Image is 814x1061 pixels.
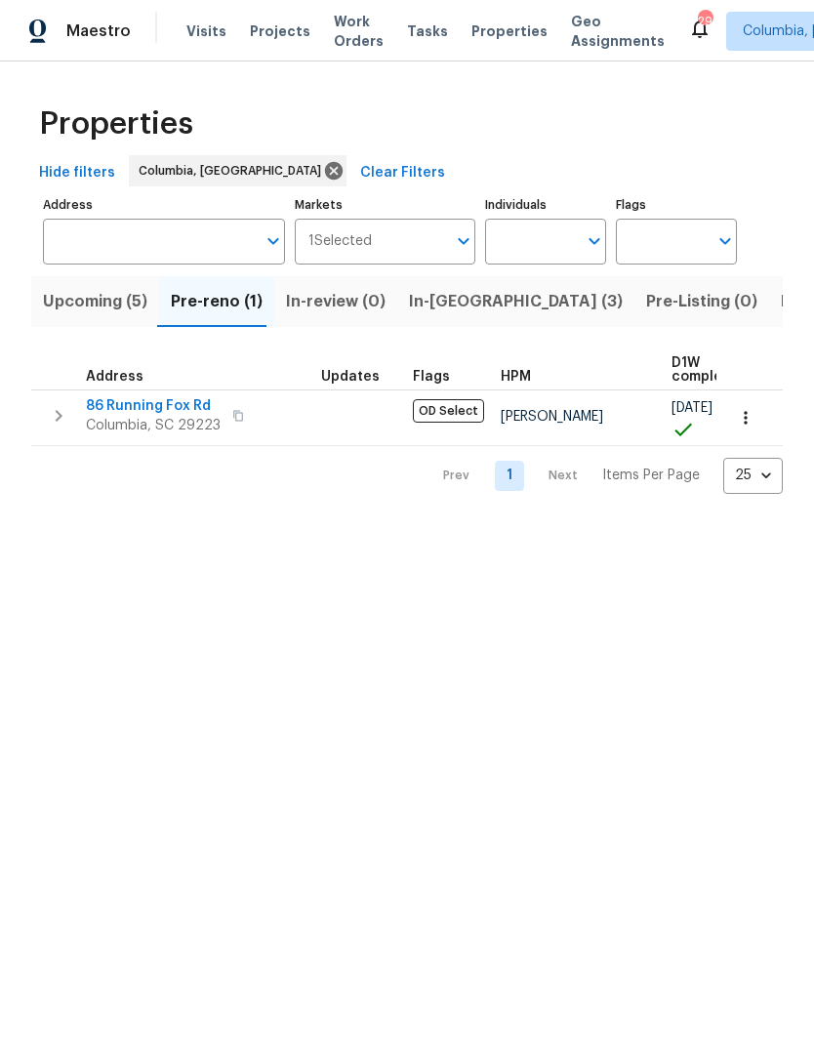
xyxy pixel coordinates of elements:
span: Upcoming (5) [43,288,147,315]
label: Markets [295,199,476,211]
button: Open [450,227,477,255]
span: Visits [186,21,226,41]
span: Properties [39,114,193,134]
button: Open [712,227,739,255]
span: Properties [471,21,548,41]
span: Columbia, SC 29223 [86,416,221,435]
button: Open [260,227,287,255]
span: Hide filters [39,161,115,185]
span: HPM [501,370,531,384]
label: Address [43,199,285,211]
span: Updates [321,370,380,384]
span: 1 Selected [308,233,372,250]
span: OD Select [413,399,484,423]
span: Tasks [407,24,448,38]
span: Pre-Listing (0) [646,288,757,315]
div: Columbia, [GEOGRAPHIC_DATA] [129,155,346,186]
button: Clear Filters [352,155,453,191]
span: Projects [250,21,310,41]
span: Geo Assignments [571,12,665,51]
span: In-[GEOGRAPHIC_DATA] (3) [409,288,623,315]
span: Maestro [66,21,131,41]
span: Pre-reno (1) [171,288,263,315]
label: Flags [616,199,737,211]
nav: Pagination Navigation [425,458,783,494]
span: Columbia, [GEOGRAPHIC_DATA] [139,161,329,181]
span: Work Orders [334,12,384,51]
button: Hide filters [31,155,123,191]
span: Address [86,370,143,384]
span: 86 Running Fox Rd [86,396,221,416]
span: D1W complete [672,356,737,384]
label: Individuals [485,199,606,211]
p: Items Per Page [602,466,700,485]
span: In-review (0) [286,288,386,315]
span: [DATE] [672,401,712,415]
a: Goto page 1 [495,461,524,491]
button: Open [581,227,608,255]
span: Flags [413,370,450,384]
span: Clear Filters [360,161,445,185]
div: 29 [698,12,712,31]
span: [PERSON_NAME] [501,410,603,424]
div: 25 [723,450,783,501]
